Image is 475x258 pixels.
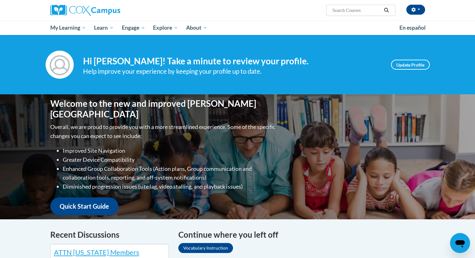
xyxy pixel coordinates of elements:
h4: Hi [PERSON_NAME]! Take a minute to review your profile. [83,56,382,67]
p: Overall, we are proud to provide you with a more streamlined experience. Some of the specific cha... [50,122,277,141]
button: Search [382,7,391,14]
a: ATTN [US_STATE] Members [54,248,139,256]
a: About [182,21,211,35]
h1: Welcome to the new and improved [PERSON_NAME][GEOGRAPHIC_DATA] [50,98,277,119]
a: Cox Campus [50,5,169,16]
li: Diminished progression issues (site lag, video stalling, and playback issues) [63,182,277,191]
span: About [186,24,207,32]
h4: Recent Discussions [50,229,169,241]
span: My Learning [50,24,86,32]
h4: Continue where you left off [178,229,425,241]
a: Vocabulary Instruction [178,243,233,253]
li: Improved Site Navigation [63,146,277,155]
a: En español [395,21,430,34]
a: Engage [118,21,149,35]
img: Profile Image [46,51,74,79]
div: Main menu [41,21,434,35]
span: Explore [153,24,178,32]
span: Engage [122,24,145,32]
input: Search Courses [332,7,382,14]
a: Learn [90,21,118,35]
button: Account Settings [406,5,425,15]
a: Update Profile [391,60,430,70]
div: Help improve your experience by keeping your profile up to date. [83,66,382,77]
a: Explore [149,21,182,35]
li: Greater Device Compatibility [63,155,277,164]
a: Quick Start Guide [50,197,118,215]
span: En español [399,24,426,31]
li: Enhanced Group Collaboration Tools (Action plans, Group communication and collaboration tools, re... [63,164,277,182]
span: Learn [94,24,114,32]
a: My Learning [46,21,90,35]
iframe: Button to launch messaging window [450,233,470,253]
img: Cox Campus [50,5,120,16]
